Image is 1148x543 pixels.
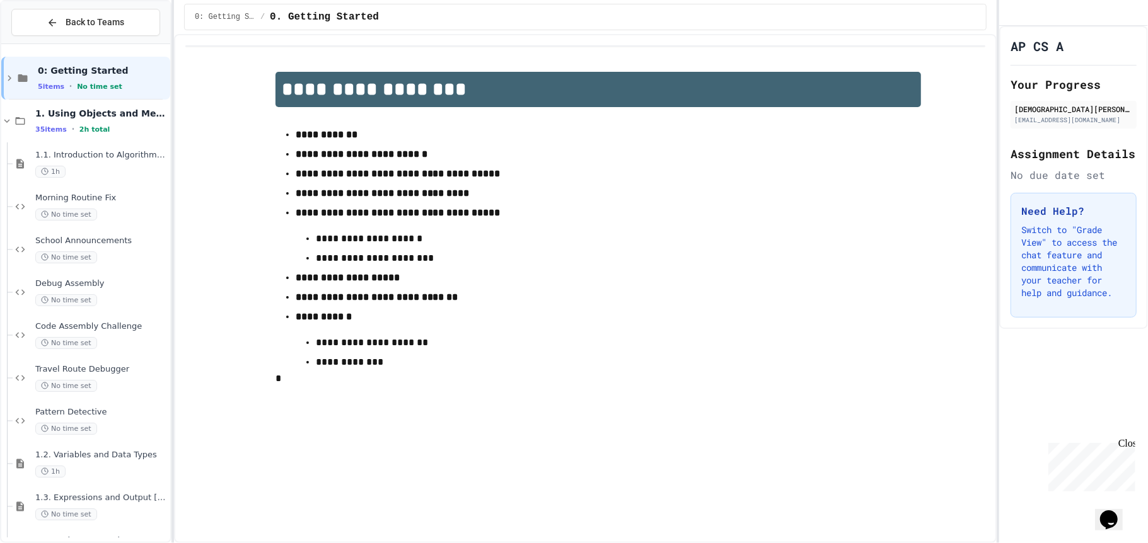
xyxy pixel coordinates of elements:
span: No time set [35,337,97,349]
span: 0. Getting Started [270,9,379,25]
h3: Need Help? [1021,203,1126,219]
div: Chat with us now!Close [5,5,87,80]
span: • [69,81,72,91]
span: 1h [35,166,66,178]
span: No time set [77,83,122,91]
span: Morning Routine Fix [35,193,168,203]
span: School Announcements [35,236,168,246]
div: [EMAIL_ADDRESS][DOMAIN_NAME] [1014,115,1133,125]
span: No time set [35,423,97,435]
span: No time set [35,294,97,306]
span: No time set [35,251,97,263]
span: 35 items [35,125,67,134]
p: Switch to "Grade View" to access the chat feature and communicate with your teacher for help and ... [1021,224,1126,299]
button: Back to Teams [11,9,160,36]
span: Debug Assembly [35,278,168,289]
h2: Your Progress [1011,76,1137,93]
span: 2h total [79,125,110,134]
span: No time set [35,380,97,392]
span: / [260,12,265,22]
span: No time set [35,508,97,520]
h2: Assignment Details [1011,145,1137,163]
span: 1.3. Expressions and Output [New] [35,493,168,503]
span: Code Assembly Challenge [35,321,168,332]
h1: AP CS A [1011,37,1064,55]
iframe: chat widget [1095,493,1135,530]
span: Travel Route Debugger [35,364,168,375]
div: No due date set [1011,168,1137,183]
span: 1h [35,466,66,477]
span: 1.2. Variables and Data Types [35,450,168,460]
span: No time set [35,209,97,220]
iframe: chat widget [1043,438,1135,491]
span: Back to Teams [66,16,124,29]
span: Pattern Detective [35,407,168,418]
span: 0: Getting Started [38,65,168,76]
span: 1.1. Introduction to Algorithms, Programming, and Compilers [35,150,168,161]
span: 0: Getting Started [195,12,255,22]
span: 5 items [38,83,64,91]
span: 1. Using Objects and Methods [35,108,168,119]
span: • [72,124,74,134]
div: [DEMOGRAPHIC_DATA][PERSON_NAME] [1014,103,1133,115]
